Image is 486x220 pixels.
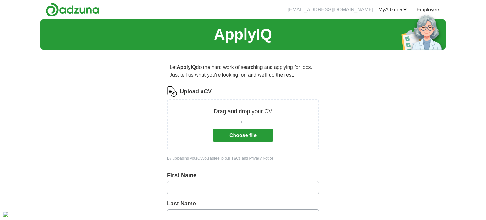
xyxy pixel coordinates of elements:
[241,118,245,125] span: or
[167,199,319,208] label: Last Name
[231,156,241,160] a: T&Cs
[288,6,373,14] li: [EMAIL_ADDRESS][DOMAIN_NAME]
[167,61,319,81] p: Let do the hard work of searching and applying for jobs. Just tell us what you're looking for, an...
[213,129,273,142] button: Choose file
[177,65,196,70] strong: ApplyIQ
[416,6,440,14] a: Employers
[167,171,319,180] label: First Name
[167,86,177,97] img: CV Icon
[46,3,99,17] img: Adzuna logo
[214,23,272,46] h1: ApplyIQ
[249,156,274,160] a: Privacy Notice
[378,6,408,14] a: MyAdzuna
[180,87,212,96] label: Upload a CV
[3,212,8,217] img: Cookie%20settings
[3,212,8,217] div: Cookie consent button
[214,107,272,116] p: Drag and drop your CV
[167,155,319,161] div: By uploading your CV you agree to our and .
